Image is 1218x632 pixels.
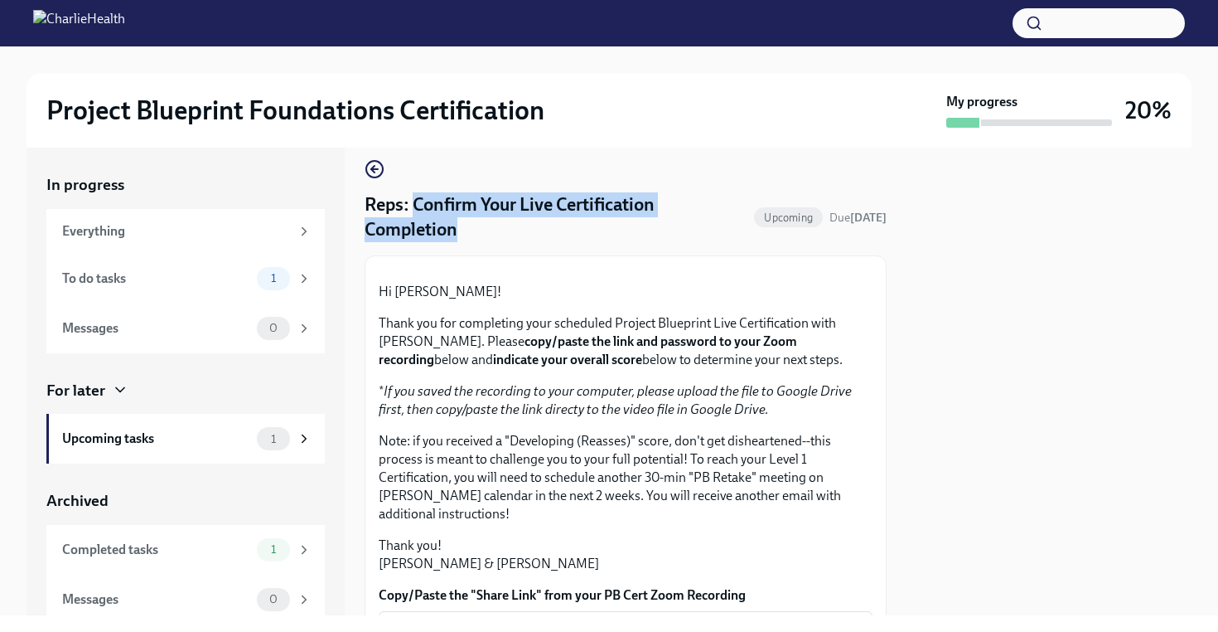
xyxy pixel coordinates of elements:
h3: 20% [1125,95,1172,125]
a: Everything [46,209,325,254]
strong: copy/paste the link and password to your Zoom recording [379,333,797,367]
div: Completed tasks [62,541,250,559]
h2: Project Blueprint Foundations Certification [46,94,544,127]
a: Upcoming tasks1 [46,414,325,464]
a: For later [46,380,325,401]
div: To do tasks [62,270,250,288]
p: Thank you for completing your scheduled Project Blueprint Live Certification with [PERSON_NAME]. ... [379,314,872,369]
label: Copy/Paste the "Share Link" from your PB Cert Zoom Recording [379,586,872,605]
span: 0 [259,593,288,605]
em: If you saved the recording to your computer, please upload the file to Google Drive first, then c... [379,383,852,417]
h4: Reps: Confirm Your Live Certification Completion [365,192,747,242]
div: Everything [62,222,290,241]
a: Messages0 [46,304,325,353]
span: 1 [261,543,286,556]
p: Thank you! [PERSON_NAME] & [PERSON_NAME] [379,537,872,573]
a: In progress [46,174,325,196]
strong: indicate your overall score [493,352,642,367]
p: Note: if you received a "Developing (Reasses)" score, don't get disheartened--this process is mea... [379,432,872,523]
div: Upcoming tasks [62,430,250,448]
div: Messages [62,591,250,609]
img: CharlieHealth [33,10,125,36]
div: For later [46,380,105,401]
p: Hi [PERSON_NAME]! [379,283,872,301]
span: Upcoming [754,211,823,224]
strong: My progress [946,93,1017,111]
a: Completed tasks1 [46,525,325,575]
strong: [DATE] [850,211,887,225]
a: To do tasks1 [46,254,325,304]
a: Archived [46,490,325,512]
span: 1 [261,272,286,284]
span: Due [829,211,887,225]
a: Messages0 [46,575,325,625]
span: November 2nd, 2025 06:00 [829,210,887,226]
span: 0 [259,322,288,334]
span: 1 [261,433,286,445]
div: Messages [62,319,250,338]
